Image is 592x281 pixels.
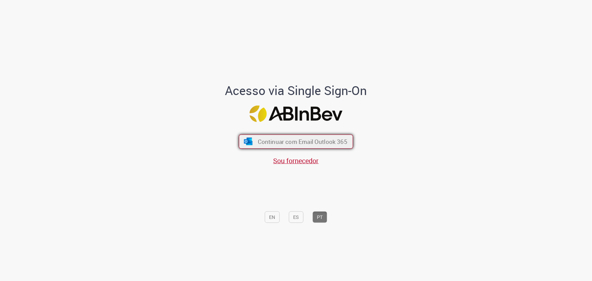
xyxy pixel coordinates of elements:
img: Logo ABInBev [250,106,343,122]
button: EN [265,211,280,223]
img: ícone Azure/Microsoft 360 [243,138,253,145]
button: PT [313,211,327,223]
a: Sou fornecedor [273,156,319,165]
button: ES [289,211,304,223]
button: ícone Azure/Microsoft 360 Continuar com Email Outlook 365 [239,135,353,149]
span: Continuar com Email Outlook 365 [258,138,347,146]
h1: Acesso via Single Sign-On [202,84,390,97]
